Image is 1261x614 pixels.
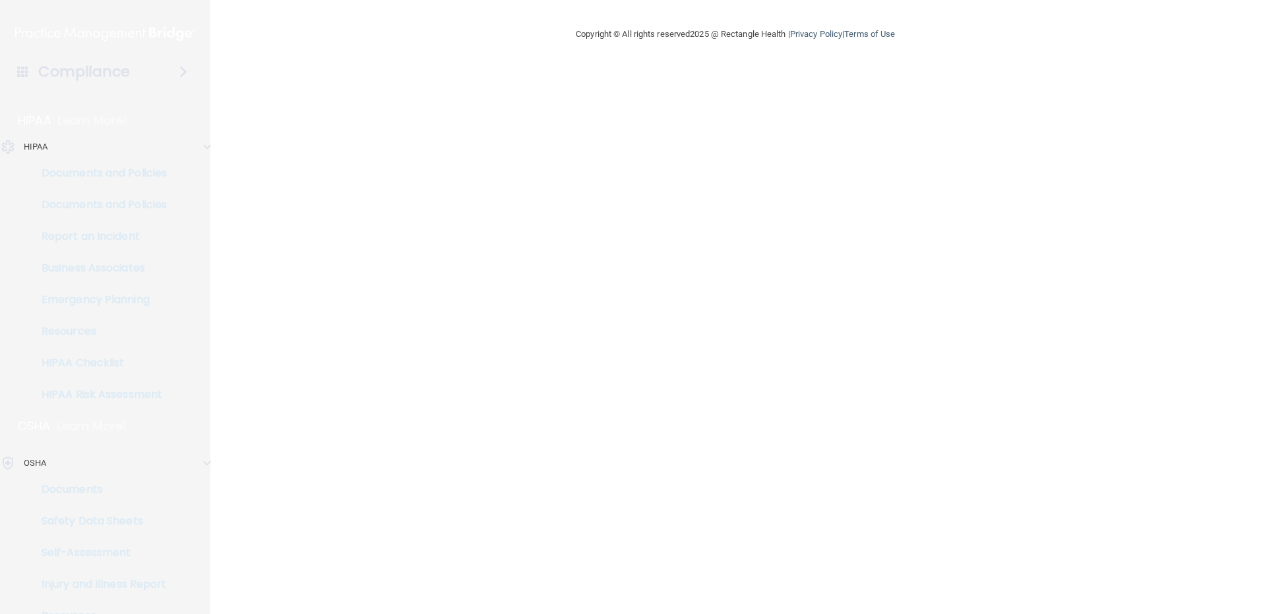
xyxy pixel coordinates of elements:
p: HIPAA [18,113,51,128]
p: HIPAA [24,139,48,155]
p: HIPAA Risk Assessment [9,388,189,401]
p: Emergency Planning [9,293,189,306]
p: HIPAA Checklist [9,356,189,370]
p: Safety Data Sheets [9,515,189,528]
p: Injury and Illness Report [9,578,189,591]
p: Documents [9,483,189,496]
div: Copyright © All rights reserved 2025 @ Rectangle Health | | [495,13,976,55]
a: Terms of Use [844,29,895,39]
p: Learn More! [58,113,128,128]
p: OSHA [18,418,51,434]
p: Documents and Policies [9,198,189,211]
p: Report an Incident [9,230,189,243]
p: OSHA [24,455,46,471]
h4: Compliance [38,63,130,81]
p: Self-Assessment [9,546,189,559]
p: Documents and Policies [9,167,189,180]
p: Learn More! [57,418,127,434]
p: Resources [9,325,189,338]
p: Business Associates [9,262,189,275]
img: PMB logo [15,20,195,47]
a: Privacy Policy [790,29,842,39]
